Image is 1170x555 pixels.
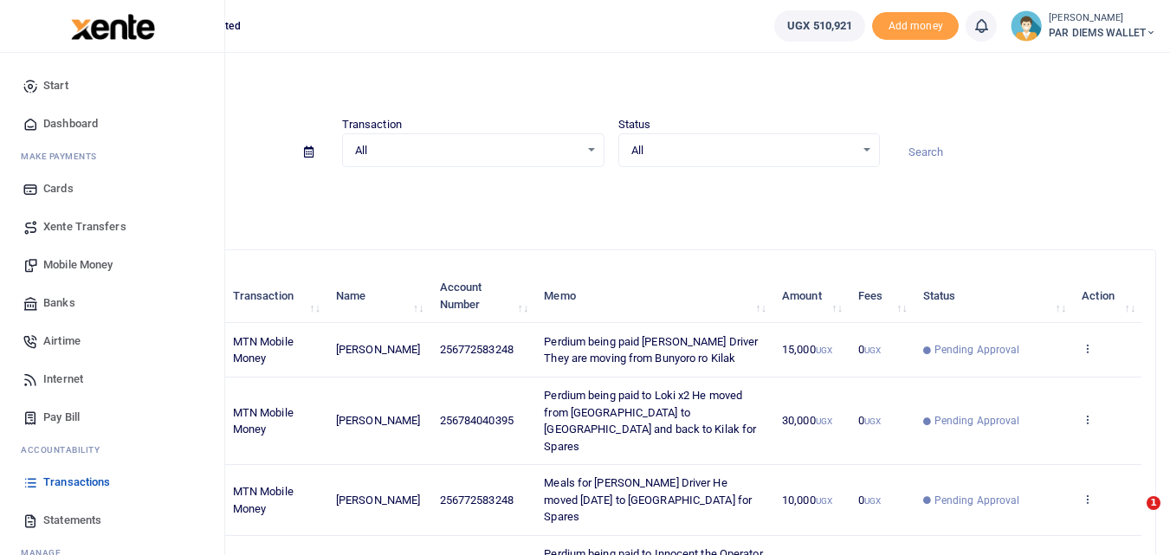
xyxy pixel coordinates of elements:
p: Download [66,188,1156,206]
span: Pending Approval [934,413,1020,429]
span: 1 [1147,496,1160,510]
span: ake Payments [29,150,97,163]
span: Mobile Money [43,256,113,274]
span: Perdium being paid [PERSON_NAME] Driver They are moving from Bunyoro ro Kilak [544,335,758,365]
img: profile-user [1011,10,1042,42]
span: Transactions [43,474,110,491]
span: Cards [43,180,74,197]
span: 256772583248 [440,343,514,356]
a: Dashboard [14,105,210,143]
span: Internet [43,371,83,388]
a: logo-small logo-large logo-large [69,19,155,32]
span: Meals for [PERSON_NAME] Driver He moved [DATE] to [GEOGRAPHIC_DATA] for Spares [544,476,752,523]
a: Internet [14,360,210,398]
a: Pay Bill [14,398,210,436]
span: 0 [858,343,881,356]
small: UGX [816,416,832,426]
span: 30,000 [782,414,832,427]
a: Add money [872,18,959,31]
span: Pay Bill [43,409,80,426]
th: Name: activate to sort column ascending [326,269,430,323]
span: MTN Mobile Money [233,406,294,436]
span: All [355,142,579,159]
a: Mobile Money [14,246,210,284]
th: Account Number: activate to sort column ascending [430,269,534,323]
span: 10,000 [782,494,832,507]
small: UGX [864,345,881,355]
span: 256784040395 [440,414,514,427]
span: [PERSON_NAME] [336,343,420,356]
span: 256772583248 [440,494,514,507]
span: 0 [858,414,881,427]
span: Perdium being paid to Loki x2 He moved from [GEOGRAPHIC_DATA] to [GEOGRAPHIC_DATA] and back to Ki... [544,389,756,453]
th: Status: activate to sort column ascending [914,269,1072,323]
span: MTN Mobile Money [233,335,294,365]
th: Amount: activate to sort column ascending [772,269,849,323]
span: Start [43,77,68,94]
iframe: Intercom live chat [1111,496,1153,538]
span: Airtime [43,332,81,350]
a: Airtime [14,322,210,360]
span: Banks [43,294,75,312]
span: Xente Transfers [43,218,126,236]
span: Pending Approval [934,342,1020,358]
li: Ac [14,436,210,463]
th: Action: activate to sort column ascending [1072,269,1141,323]
label: Status [618,116,651,133]
li: M [14,143,210,170]
span: Add money [872,12,959,41]
h4: Transactions [66,74,1156,94]
small: UGX [816,345,832,355]
span: Dashboard [43,115,98,132]
a: Banks [14,284,210,322]
a: profile-user [PERSON_NAME] PAR DIEMS WALLET [1011,10,1156,42]
li: Toup your wallet [872,12,959,41]
label: Transaction [342,116,402,133]
span: [PERSON_NAME] [336,414,420,427]
small: UGX [816,496,832,506]
a: UGX 510,921 [774,10,865,42]
a: Start [14,67,210,105]
a: Transactions [14,463,210,501]
span: PAR DIEMS WALLET [1049,25,1156,41]
img: logo-large [71,14,155,40]
span: UGX 510,921 [787,17,852,35]
span: 15,000 [782,343,832,356]
small: UGX [864,416,881,426]
span: Pending Approval [934,493,1020,508]
span: Statements [43,512,101,529]
small: UGX [864,496,881,506]
th: Fees: activate to sort column ascending [849,269,914,323]
li: Wallet ballance [767,10,872,42]
a: Statements [14,501,210,539]
span: 0 [858,494,881,507]
span: [PERSON_NAME] [336,494,420,507]
small: [PERSON_NAME] [1049,11,1156,26]
a: Xente Transfers [14,208,210,246]
input: Search [894,138,1156,167]
span: countability [34,443,100,456]
span: All [631,142,856,159]
span: MTN Mobile Money [233,485,294,515]
th: Memo: activate to sort column ascending [534,269,772,323]
a: Cards [14,170,210,208]
th: Transaction: activate to sort column ascending [223,269,326,323]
